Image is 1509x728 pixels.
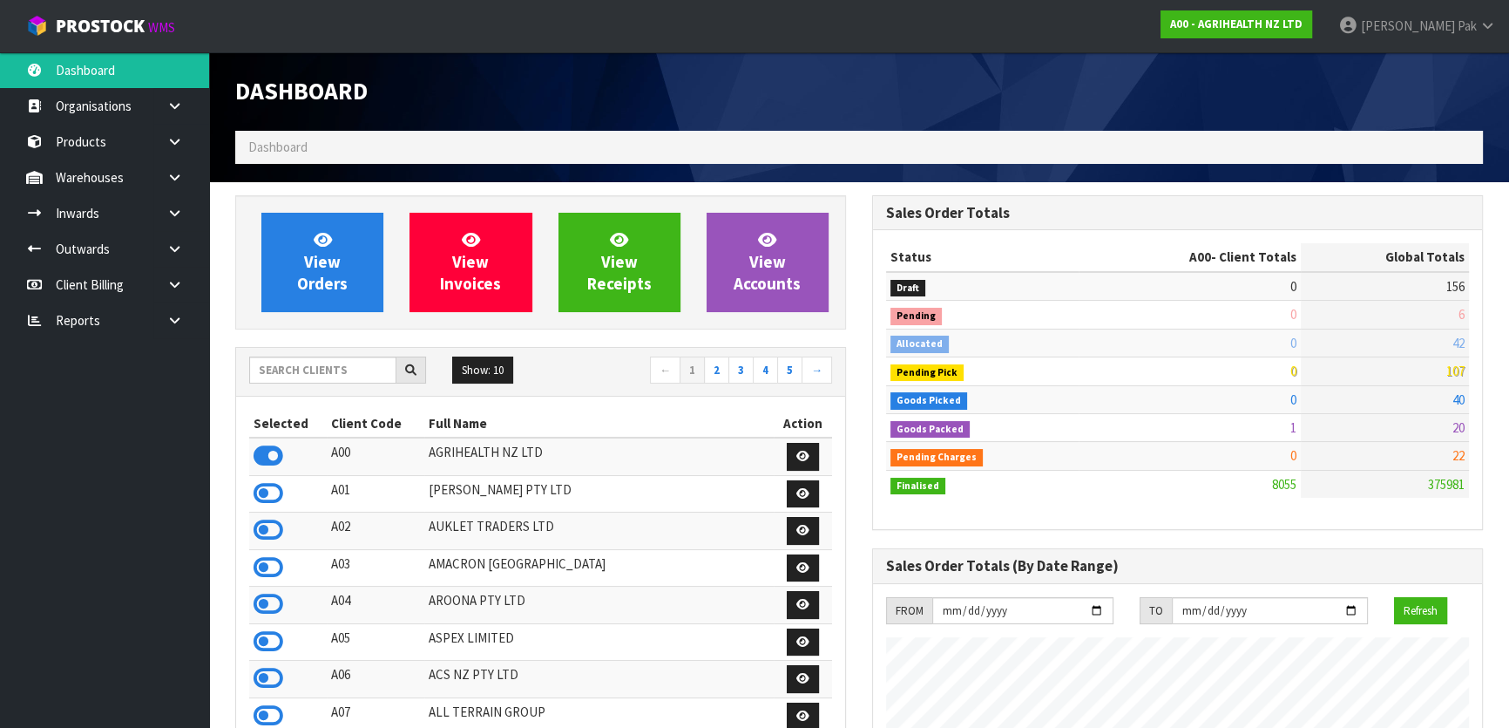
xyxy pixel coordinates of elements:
td: A01 [327,475,423,513]
span: Dashboard [248,139,308,155]
input: Search clients [249,357,396,384]
span: 22 [1452,447,1465,464]
a: 3 [728,357,754,384]
th: - Client Totals [1079,243,1301,271]
span: 6 [1458,306,1465,323]
span: Pending [890,308,942,325]
strong: A00 - AGRIHEALTH NZ LTD [1170,17,1303,31]
a: ViewOrders [261,213,383,312]
span: View Orders [297,229,348,295]
th: Selected [249,410,327,438]
th: Status [886,243,1079,271]
span: A00 [1189,248,1211,265]
div: FROM [886,597,932,625]
span: 0 [1290,447,1296,464]
span: View Accounts [734,229,801,295]
span: View Receipts [587,229,652,295]
span: [PERSON_NAME] [1361,17,1455,34]
small: WMS [148,19,175,36]
span: Dashboard [235,76,368,106]
nav: Page navigation [554,357,833,387]
span: 0 [1290,278,1296,295]
span: ProStock [56,15,145,37]
th: Action [774,410,832,438]
div: TO [1140,597,1172,625]
span: Goods Packed [890,421,970,439]
a: A00 - AGRIHEALTH NZ LTD [1161,10,1312,38]
td: A00 [327,438,423,475]
td: A06 [327,661,423,698]
a: ViewInvoices [409,213,531,312]
span: 0 [1290,306,1296,323]
span: 20 [1452,419,1465,436]
span: 0 [1290,335,1296,351]
span: 107 [1446,363,1465,379]
td: ASPEX LIMITED [424,623,774,661]
button: Show: 10 [452,357,513,384]
td: AMACRON [GEOGRAPHIC_DATA] [424,549,774,587]
a: ViewReceipts [558,213,680,312]
td: A05 [327,623,423,661]
th: Client Code [327,410,423,438]
a: 1 [680,357,705,384]
td: A03 [327,549,423,587]
button: Refresh [1394,597,1447,625]
td: [PERSON_NAME] PTY LTD [424,475,774,513]
span: 0 [1290,391,1296,408]
a: ViewAccounts [707,213,829,312]
th: Global Totals [1301,243,1469,271]
h3: Sales Order Totals [886,205,1469,221]
td: AUKLET TRADERS LTD [424,513,774,550]
span: Draft [890,280,925,297]
a: ← [650,357,680,384]
span: 42 [1452,335,1465,351]
td: A02 [327,513,423,550]
td: AROONA PTY LTD [424,587,774,624]
span: 40 [1452,391,1465,408]
span: Pending Pick [890,364,964,382]
a: 4 [753,357,778,384]
a: → [802,357,832,384]
span: Allocated [890,336,949,353]
span: 375981 [1428,476,1465,493]
h3: Sales Order Totals (By Date Range) [886,558,1469,575]
span: Pending Charges [890,449,983,466]
span: 8055 [1272,476,1296,493]
span: Goods Picked [890,392,967,410]
span: 1 [1290,419,1296,436]
th: Full Name [424,410,774,438]
a: 2 [704,357,729,384]
img: cube-alt.png [26,15,48,37]
td: A04 [327,587,423,624]
span: Pak [1458,17,1477,34]
td: AGRIHEALTH NZ LTD [424,438,774,475]
a: 5 [777,357,802,384]
span: 156 [1446,278,1465,295]
td: ACS NZ PTY LTD [424,661,774,698]
span: View Invoices [440,229,501,295]
span: Finalised [890,478,945,495]
span: 0 [1290,363,1296,379]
